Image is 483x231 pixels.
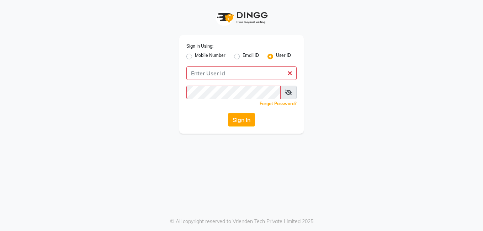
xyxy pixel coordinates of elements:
[228,113,255,127] button: Sign In
[186,43,213,49] label: Sign In Using:
[186,86,281,99] input: Username
[276,52,291,61] label: User ID
[186,66,297,80] input: Username
[195,52,225,61] label: Mobile Number
[243,52,259,61] label: Email ID
[260,101,297,106] a: Forgot Password?
[213,7,270,28] img: logo1.svg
